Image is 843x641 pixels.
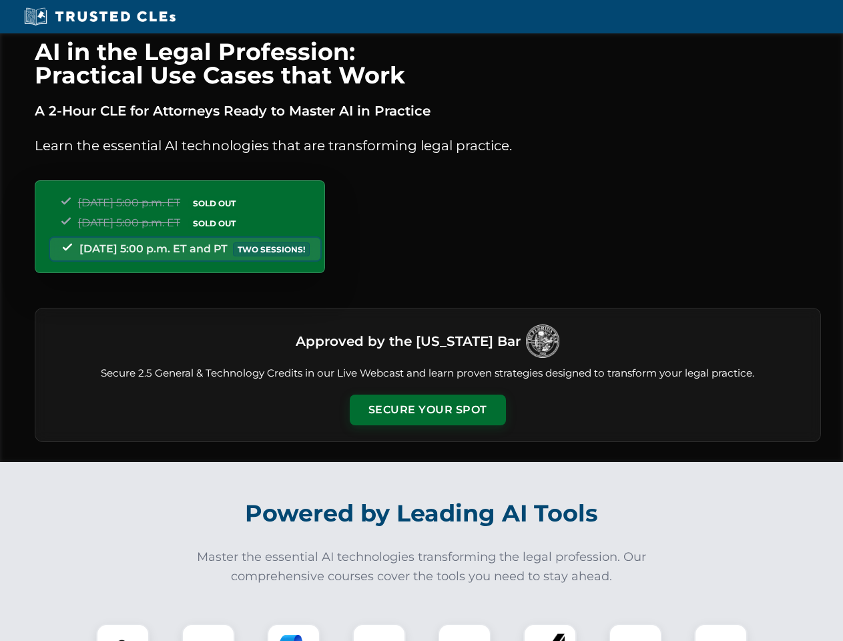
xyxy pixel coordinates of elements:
p: Master the essential AI technologies transforming the legal profession. Our comprehensive courses... [188,548,655,586]
span: [DATE] 5:00 p.m. ET [78,196,180,209]
h3: Approved by the [US_STATE] Bar [296,329,521,353]
p: A 2-Hour CLE for Attorneys Ready to Master AI in Practice [35,100,821,122]
img: Logo [526,325,559,358]
button: Secure Your Spot [350,395,506,425]
h2: Powered by Leading AI Tools [52,490,792,537]
img: Trusted CLEs [20,7,180,27]
span: SOLD OUT [188,216,240,230]
p: Learn the essential AI technologies that are transforming legal practice. [35,135,821,156]
p: Secure 2.5 General & Technology Credits in our Live Webcast and learn proven strategies designed ... [51,366,804,381]
span: [DATE] 5:00 p.m. ET [78,216,180,229]
span: SOLD OUT [188,196,240,210]
h1: AI in the Legal Profession: Practical Use Cases that Work [35,40,821,87]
